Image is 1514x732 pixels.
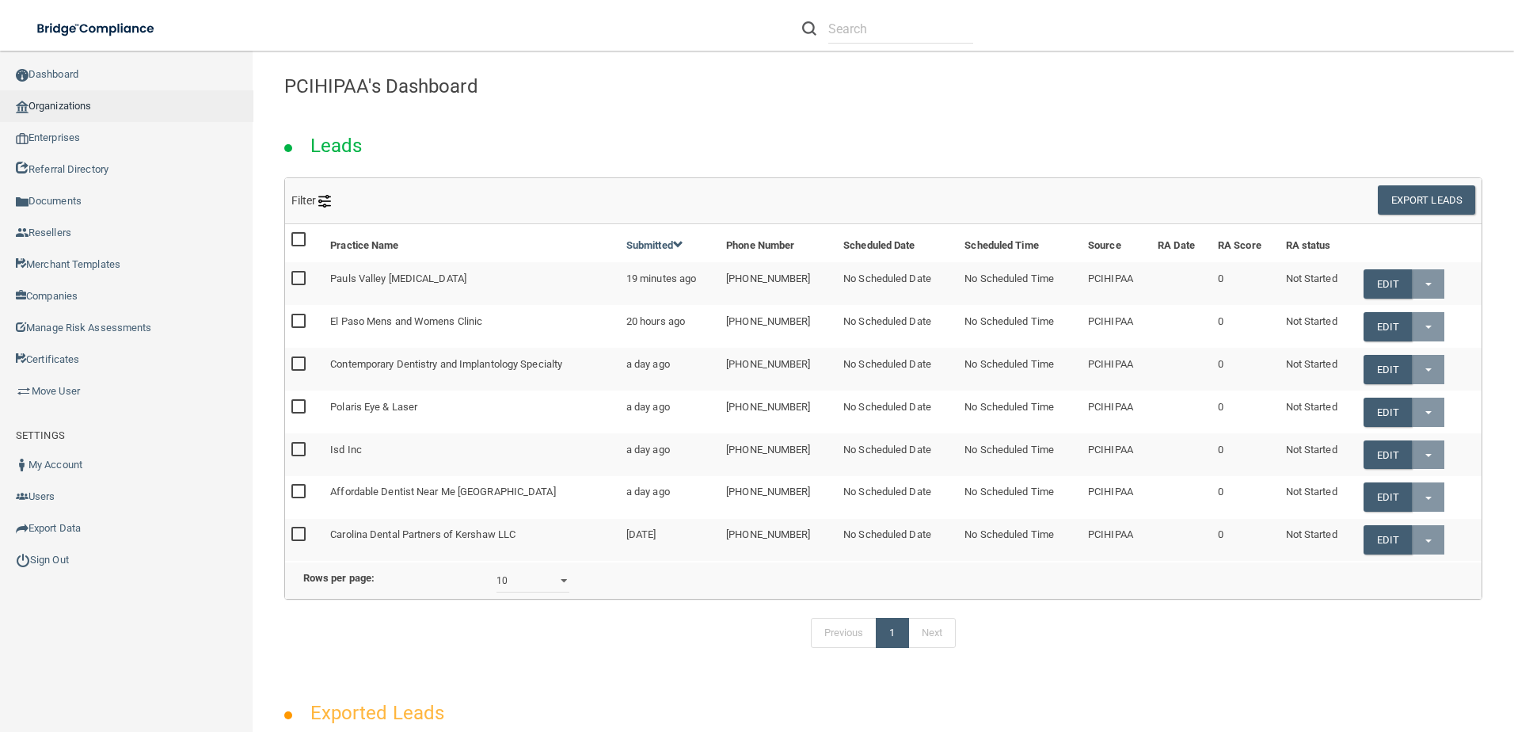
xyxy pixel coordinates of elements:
[1280,433,1357,476] td: Not Started
[1212,519,1280,561] td: 0
[1280,519,1357,561] td: Not Started
[1280,348,1357,391] td: Not Started
[16,490,29,503] img: icon-users.e205127d.png
[318,195,331,208] img: icon-filter@2x.21656d0b.png
[1212,391,1280,433] td: 0
[958,519,1082,561] td: No Scheduled Time
[16,196,29,208] img: icon-documents.8dae5593.png
[1082,224,1151,262] th: Source
[16,69,29,82] img: ic_dashboard_dark.d01f4a41.png
[802,21,816,36] img: ic-search.3b580494.png
[1082,348,1151,391] td: PCIHIPAA
[837,433,958,476] td: No Scheduled Date
[324,476,620,519] td: Affordable Dentist Near Me [GEOGRAPHIC_DATA]
[16,426,65,445] label: SETTINGS
[324,348,620,391] td: Contemporary Dentistry and Implantology Specialty
[1082,391,1151,433] td: PCIHIPAA
[620,391,720,433] td: a day ago
[720,348,837,391] td: [PHONE_NUMBER]
[620,519,720,561] td: [DATE]
[620,433,720,476] td: a day ago
[1364,482,1412,512] a: Edit
[1364,355,1412,384] a: Edit
[1280,262,1357,305] td: Not Started
[1280,305,1357,348] td: Not Started
[1212,262,1280,305] td: 0
[958,433,1082,476] td: No Scheduled Time
[958,224,1082,262] th: Scheduled Time
[837,391,958,433] td: No Scheduled Date
[837,262,958,305] td: No Scheduled Date
[720,305,837,348] td: [PHONE_NUMBER]
[16,553,30,567] img: ic_power_dark.7ecde6b1.png
[828,14,973,44] input: Search
[1378,185,1475,215] button: Export Leads
[720,391,837,433] td: [PHONE_NUMBER]
[1364,440,1412,470] a: Edit
[1280,476,1357,519] td: Not Started
[324,224,620,262] th: Practice Name
[1364,312,1412,341] a: Edit
[876,618,908,648] a: 1
[958,262,1082,305] td: No Scheduled Time
[16,383,32,399] img: briefcase.64adab9b.png
[958,476,1082,519] td: No Scheduled Time
[720,262,837,305] td: [PHONE_NUMBER]
[958,305,1082,348] td: No Scheduled Time
[291,194,332,207] span: Filter
[811,618,877,648] a: Previous
[837,224,958,262] th: Scheduled Date
[837,305,958,348] td: No Scheduled Date
[1212,433,1280,476] td: 0
[324,305,620,348] td: El Paso Mens and Womens Clinic
[1280,391,1357,433] td: Not Started
[908,618,956,648] a: Next
[16,459,29,471] img: ic_user_dark.df1a06c3.png
[720,476,837,519] td: [PHONE_NUMBER]
[837,348,958,391] td: No Scheduled Date
[720,224,837,262] th: Phone Number
[295,124,378,168] h2: Leads
[1212,224,1280,262] th: RA Score
[720,433,837,476] td: [PHONE_NUMBER]
[16,133,29,144] img: enterprise.0d942306.png
[1082,262,1151,305] td: PCIHIPAA
[626,239,683,251] a: Submitted
[720,519,837,561] td: [PHONE_NUMBER]
[958,391,1082,433] td: No Scheduled Time
[1082,305,1151,348] td: PCIHIPAA
[1082,476,1151,519] td: PCIHIPAA
[303,572,375,584] b: Rows per page:
[16,101,29,113] img: organization-icon.f8decf85.png
[620,262,720,305] td: 19 minutes ago
[1212,476,1280,519] td: 0
[620,476,720,519] td: a day ago
[324,519,620,561] td: Carolina Dental Partners of Kershaw LLC
[1082,519,1151,561] td: PCIHIPAA
[1364,269,1412,299] a: Edit
[324,433,620,476] td: Isd Inc
[1240,620,1495,683] iframe: Drift Widget Chat Controller
[1364,398,1412,427] a: Edit
[324,262,620,305] td: Pauls Valley [MEDICAL_DATA]
[620,348,720,391] td: a day ago
[620,305,720,348] td: 20 hours ago
[284,76,1482,97] h4: PCIHIPAA's Dashboard
[1280,224,1357,262] th: RA status
[1364,525,1412,555] a: Edit
[1212,305,1280,348] td: 0
[958,348,1082,391] td: No Scheduled Time
[1151,224,1212,262] th: RA Date
[1212,348,1280,391] td: 0
[16,227,29,239] img: ic_reseller.de258add.png
[16,522,29,535] img: icon-export.b9366987.png
[24,13,169,45] img: bridge_compliance_login_screen.278c3ca4.svg
[1082,433,1151,476] td: PCIHIPAA
[324,391,620,433] td: Polaris Eye & Laser
[837,519,958,561] td: No Scheduled Date
[837,476,958,519] td: No Scheduled Date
